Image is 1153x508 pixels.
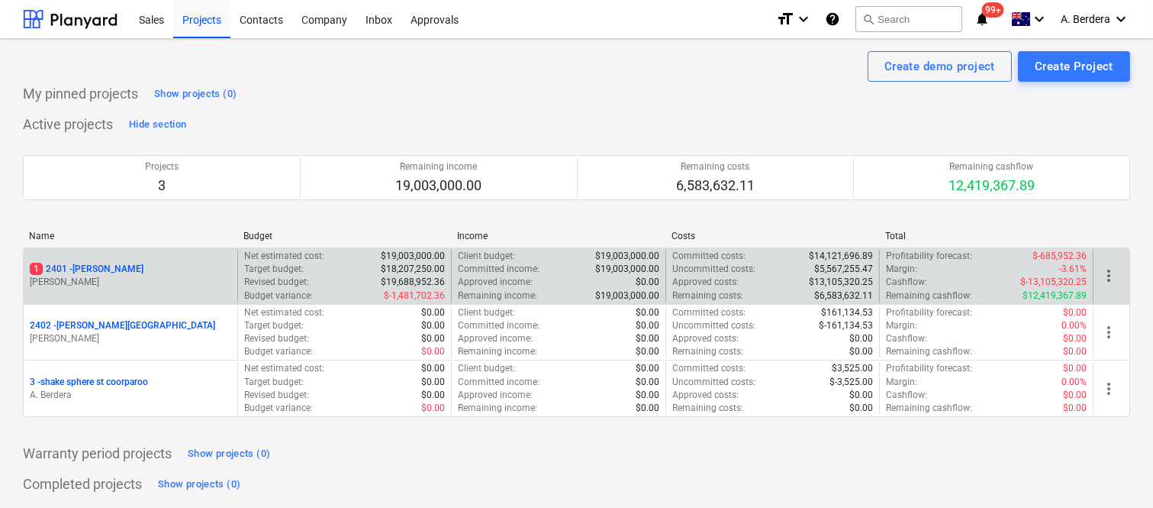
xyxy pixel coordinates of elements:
p: Uncommitted costs : [672,376,755,389]
p: $0.00 [636,306,659,319]
p: $0.00 [636,376,659,389]
p: Approved costs : [672,276,739,289]
p: Remaining costs : [672,345,743,358]
p: $19,003,000.00 [595,290,659,303]
div: 12401 -[PERSON_NAME][PERSON_NAME] [30,263,231,289]
p: Remaining income : [458,345,537,358]
p: $0.00 [421,332,445,345]
p: 0.00% [1061,319,1087,332]
p: Projects [145,160,179,173]
div: Total [885,231,1087,241]
p: $19,688,952.36 [381,276,445,289]
p: $0.00 [636,276,659,289]
p: Active projects [23,115,113,134]
p: Remaining cashflow : [886,402,972,415]
p: $0.00 [421,319,445,332]
div: Chat Widget [1077,435,1153,508]
p: Budget variance : [244,345,313,358]
div: Hide section [129,116,186,134]
p: Committed costs : [672,250,746,263]
div: Show projects (0) [188,445,270,463]
i: notifications [974,10,990,28]
p: [PERSON_NAME] [30,332,231,345]
p: Target budget : [244,319,304,332]
button: Show projects (0) [154,472,244,497]
p: Remaining costs [676,160,755,173]
p: Client budget : [458,250,515,263]
p: $0.00 [421,345,445,358]
p: $161,134.53 [821,306,873,319]
div: Create demo project [884,57,995,76]
p: Budget variance : [244,290,313,303]
p: 3 - shake sphere st coorparoo [30,376,148,389]
p: 0.00% [1061,376,1087,389]
p: Committed costs : [672,362,746,375]
p: Revised budget : [244,389,309,402]
p: $12,419,367.89 [1023,290,1087,303]
p: $19,003,000.00 [595,250,659,263]
span: more_vert [1100,323,1118,341]
p: Target budget : [244,376,304,389]
span: 1 [30,263,43,275]
p: Warranty period projects [23,445,172,463]
p: $0.00 [636,319,659,332]
i: format_size [776,10,794,28]
p: Cashflow : [886,389,927,402]
span: more_vert [1100,267,1118,285]
p: Committed income : [458,376,539,389]
p: Margin : [886,263,917,276]
p: Revised budget : [244,276,309,289]
div: Show projects (0) [154,86,237,103]
p: Client budget : [458,306,515,319]
p: [PERSON_NAME] [30,276,231,289]
i: keyboard_arrow_down [1030,10,1048,28]
span: A. Berdera [1061,13,1110,25]
div: Costs [672,231,874,241]
p: $0.00 [421,306,445,319]
p: $-685,952.36 [1032,250,1087,263]
p: Margin : [886,319,917,332]
div: Income [457,231,659,241]
p: $19,003,000.00 [381,250,445,263]
p: Remaining income : [458,402,537,415]
p: Approved income : [458,276,533,289]
p: $0.00 [636,402,659,415]
p: $5,567,255.47 [814,263,873,276]
p: Remaining costs : [672,402,743,415]
p: Approved income : [458,389,533,402]
p: Approved costs : [672,332,739,345]
p: $14,121,696.89 [809,250,873,263]
p: $0.00 [1063,362,1087,375]
p: 6,583,632.11 [676,176,755,195]
p: Target budget : [244,263,304,276]
p: $0.00 [849,345,873,358]
p: 19,003,000.00 [395,176,481,195]
span: more_vert [1100,380,1118,398]
p: Remaining income [395,160,481,173]
p: $-161,134.53 [819,319,873,332]
p: $-13,105,320.25 [1020,276,1087,289]
p: Client budget : [458,362,515,375]
p: $3,525.00 [832,362,873,375]
p: My pinned projects [23,85,138,103]
p: Cashflow : [886,332,927,345]
div: Create Project [1035,57,1113,76]
span: 99+ [982,2,1004,18]
p: Cashflow : [886,276,927,289]
p: Net estimated cost : [244,250,324,263]
p: $0.00 [421,389,445,402]
p: $13,105,320.25 [809,276,873,289]
p: $6,583,632.11 [814,290,873,303]
button: Create demo project [868,51,1012,82]
p: $0.00 [1063,306,1087,319]
p: $0.00 [636,345,659,358]
p: $-3,525.00 [829,376,873,389]
p: $0.00 [1063,332,1087,345]
i: Knowledge base [825,10,840,28]
button: Show projects (0) [150,82,240,106]
p: $0.00 [1063,345,1087,358]
div: Show projects (0) [158,476,240,493]
p: $0.00 [1063,389,1087,402]
span: search [862,13,874,25]
p: Committed income : [458,263,539,276]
